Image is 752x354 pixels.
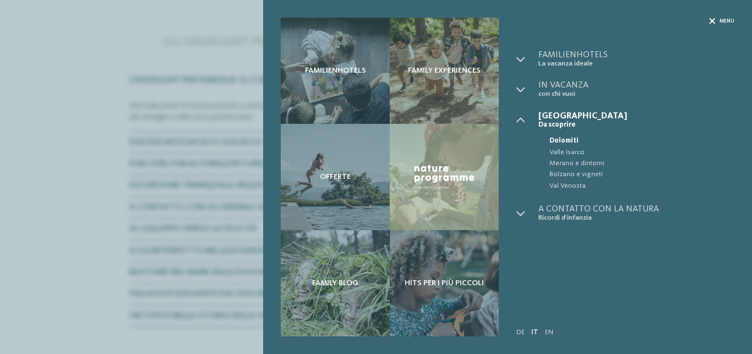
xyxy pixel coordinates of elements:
a: Val Venosta [538,181,734,192]
a: Il family hotel a Ortisei: le Dolomiti a un palmo di naso Offerte [281,124,390,230]
span: con chi vuoi [538,90,734,98]
span: Family experiences [408,66,481,75]
a: Il family hotel a Ortisei: le Dolomiti a un palmo di naso Family experiences [390,18,499,124]
a: Merano e dintorni [538,158,734,169]
a: Il family hotel a Ortisei: le Dolomiti a un palmo di naso Hits per i più piccoli [390,230,499,336]
img: Nature Programme [412,162,477,192]
a: Dolomiti [538,135,734,146]
a: A contatto con la natura Ricordi d’infanzia [538,205,734,222]
span: Valle Isarco [549,147,734,158]
span: Val Venosta [549,181,734,192]
a: Il family hotel a Ortisei: le Dolomiti a un palmo di naso Familienhotels [281,18,390,124]
span: La vacanza ideale [538,59,734,68]
span: Ricordi d’infanzia [538,214,734,222]
span: Dolomiti [549,135,734,146]
span: Da scoprire [538,121,734,129]
a: Il family hotel a Ortisei: le Dolomiti a un palmo di naso Nature Programme [390,124,499,230]
span: [GEOGRAPHIC_DATA] [538,112,734,121]
a: IT [531,329,538,336]
span: Bolzano e vigneti [549,169,734,180]
a: Valle Isarco [538,147,734,158]
a: In vacanza con chi vuoi [538,81,734,98]
span: Familienhotels [538,51,734,59]
span: Merano e dintorni [549,158,734,169]
a: EN [545,329,553,336]
a: [GEOGRAPHIC_DATA] Da scoprire [538,112,734,129]
a: Il family hotel a Ortisei: le Dolomiti a un palmo di naso Family Blog [281,230,390,336]
span: In vacanza [538,81,734,90]
span: Family Blog [312,279,358,288]
span: A contatto con la natura [538,205,734,214]
a: Familienhotels La vacanza ideale [538,51,734,68]
span: Hits per i più piccoli [405,279,484,288]
span: Familienhotels [305,66,366,75]
span: Offerte [320,172,351,182]
a: DE [516,329,525,336]
span: Menu [720,18,734,25]
a: Bolzano e vigneti [538,169,734,180]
